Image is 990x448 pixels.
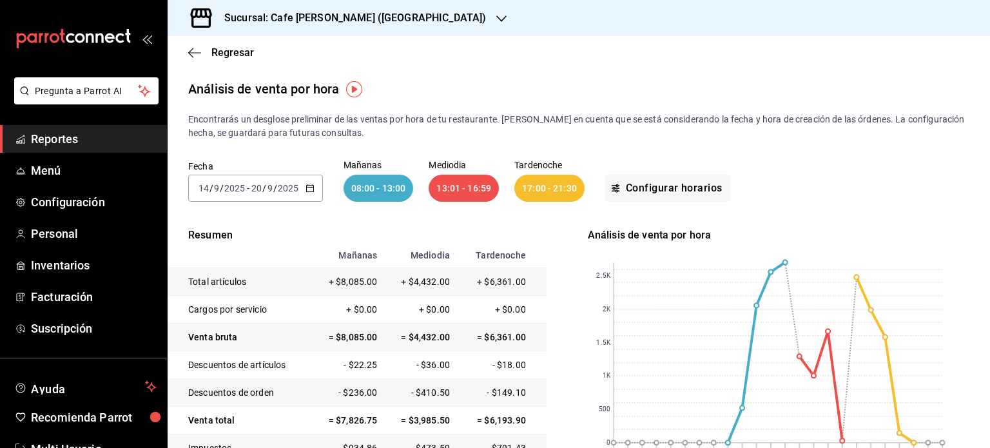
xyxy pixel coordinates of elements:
div: 08:00 - 13:00 [344,175,414,202]
span: Configuración [31,193,157,211]
span: Personal [31,225,157,242]
td: = $6,193.90 [457,407,547,434]
td: + $0.00 [457,296,547,324]
p: Mañanas [344,161,414,170]
span: / [273,183,277,193]
span: Facturación [31,288,157,306]
input: -- [213,183,220,193]
p: Encontrarás un desglose preliminar de las ventas por hora de tu restaurante. [PERSON_NAME] en cue... [188,113,969,140]
text: 1K [603,373,611,380]
th: Mediodia [384,243,456,268]
text: 2.5K [596,273,610,280]
input: -- [267,183,273,193]
td: Cargos por servicio [168,296,312,324]
span: Ayuda [31,379,140,394]
td: Descuentos de artículos [168,351,312,379]
td: - $149.10 [457,379,547,407]
td: Venta bruta [168,324,312,351]
span: Inventarios [31,257,157,274]
td: - $236.00 [312,379,384,407]
img: Tooltip marker [346,81,362,97]
p: Resumen [168,228,547,243]
label: Fecha [188,162,323,171]
button: open_drawer_menu [142,34,152,44]
text: 0 [607,440,610,447]
span: - [247,183,249,193]
span: Reportes [31,130,157,148]
text: 500 [598,406,610,413]
p: Mediodia [429,161,499,170]
td: Venta total [168,407,312,434]
td: + $0.00 [384,296,456,324]
td: + $6,361.00 [457,268,547,296]
td: + $4,432.00 [384,268,456,296]
span: / [209,183,213,193]
div: Análisis de venta por hora [588,228,967,243]
th: Tardenoche [457,243,547,268]
td: + $0.00 [312,296,384,324]
td: - $410.50 [384,379,456,407]
p: Tardenoche [514,161,585,170]
td: Total artículos [168,268,312,296]
td: = $3,985.50 [384,407,456,434]
text: 2K [603,306,611,313]
span: Regresar [211,46,254,59]
span: Recomienda Parrot [31,409,157,426]
button: Pregunta a Parrot AI [14,77,159,104]
td: = $8,085.00 [312,324,384,351]
a: Pregunta a Parrot AI [9,93,159,107]
td: = $4,432.00 [384,324,456,351]
input: ---- [224,183,246,193]
td: - $18.00 [457,351,547,379]
h3: Sucursal: Cafe [PERSON_NAME] ([GEOGRAPHIC_DATA]) [214,10,486,26]
text: 1.5K [596,340,610,347]
button: Regresar [188,46,254,59]
span: Suscripción [31,320,157,337]
td: = $7,826.75 [312,407,384,434]
span: Menú [31,162,157,179]
td: = $6,361.00 [457,324,547,351]
button: Configurar horarios [605,175,730,202]
input: ---- [277,183,299,193]
td: - $22.25 [312,351,384,379]
div: Análisis de venta por hora [188,79,339,99]
span: Pregunta a Parrot AI [35,84,139,98]
div: 13:01 - 16:59 [429,175,499,202]
input: -- [198,183,209,193]
th: Mañanas [312,243,384,268]
div: 17:00 - 21:30 [514,175,585,202]
td: - $36.00 [384,351,456,379]
td: + $8,085.00 [312,268,384,296]
td: Descuentos de orden [168,379,312,407]
input: -- [251,183,262,193]
span: / [262,183,266,193]
span: / [220,183,224,193]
